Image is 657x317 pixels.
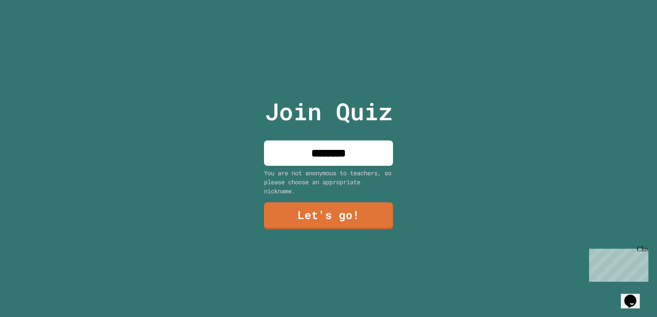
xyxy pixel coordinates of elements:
p: Join Quiz [265,94,393,129]
iframe: chat widget [586,245,648,282]
div: Chat with us now!Close [3,3,59,55]
div: You are not anonymous to teachers, so please choose an appropriate nickname. [264,168,393,195]
a: Let's go! [264,202,393,229]
iframe: chat widget [621,283,648,308]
